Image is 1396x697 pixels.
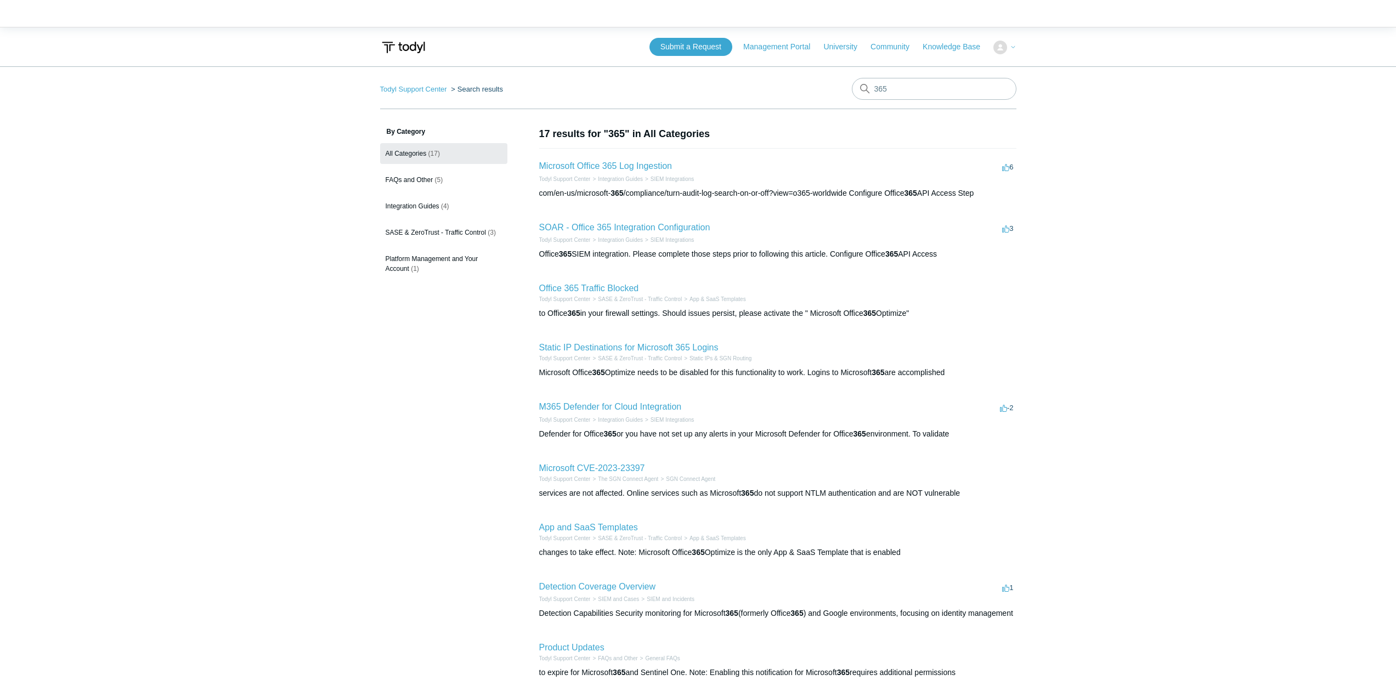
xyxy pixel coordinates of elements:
li: Todyl Support Center [539,236,591,244]
span: 6 [1002,163,1013,171]
a: Submit a Request [649,38,732,56]
input: Search [852,78,1016,100]
span: -2 [1000,404,1014,412]
a: SIEM Integrations [651,237,694,243]
a: Todyl Support Center [539,296,591,302]
a: Integration Guides [598,176,643,182]
em: 365 [567,309,580,318]
div: Office SIEM integration. Please complete those steps prior to following this article. Configure O... [539,248,1016,260]
span: SASE & ZeroTrust - Traffic Control [386,229,486,236]
li: SGN Connect Agent [658,475,715,483]
a: Knowledge Base [923,41,991,53]
a: Static IP Destinations for Microsoft 365 Logins [539,343,719,352]
em: 365 [559,250,572,258]
li: Todyl Support Center [539,295,591,303]
a: FAQs and Other (5) [380,169,507,190]
a: Todyl Support Center [380,85,447,93]
a: Todyl Support Center [539,476,591,482]
li: General FAQs [638,654,680,662]
em: 365 [611,189,623,197]
li: Todyl Support Center [539,595,591,603]
li: SIEM and Incidents [639,595,694,603]
span: (5) [435,176,443,184]
a: App and SaaS Templates [539,523,638,532]
a: App & SaaS Templates [689,535,746,541]
a: SASE & ZeroTrust - Traffic Control [598,535,682,541]
li: Static IPs & SGN Routing [682,354,751,362]
a: SIEM and Incidents [647,596,694,602]
a: SASE & ZeroTrust - Traffic Control (3) [380,222,507,243]
a: Static IPs & SGN Routing [689,355,751,361]
a: Microsoft Office 365 Log Ingestion [539,161,672,171]
a: SOAR - Office 365 Integration Configuration [539,223,710,232]
div: Defender for Office or you have not set up any alerts in your Microsoft Defender for Office envir... [539,428,1016,440]
li: Todyl Support Center [539,654,591,662]
em: 365 [592,368,605,377]
em: 365 [790,609,803,617]
a: Todyl Support Center [539,237,591,243]
a: M365 Defender for Cloud Integration [539,402,682,411]
a: Platform Management and Your Account (1) [380,248,507,279]
a: SIEM Integrations [651,417,694,423]
span: 1 [1002,583,1013,592]
a: FAQs and Other [598,655,637,661]
li: The SGN Connect Agent [590,475,658,483]
a: Todyl Support Center [539,355,591,361]
em: 365 [904,189,917,197]
li: App & SaaS Templates [682,534,746,542]
a: Integration Guides (4) [380,196,507,217]
em: 365 [741,489,754,497]
div: Microsoft Office Optimize needs to be disabled for this functionality to work. Logins to Microsof... [539,367,1016,378]
a: Integration Guides [598,237,643,243]
li: Integration Guides [590,416,643,424]
li: SIEM Integrations [643,236,694,244]
em: 365 [872,368,884,377]
a: Microsoft CVE-2023-23397 [539,463,645,473]
a: Todyl Support Center [539,655,591,661]
span: (17) [428,150,440,157]
div: to expire for Microsoft and Sentinel One. Note: Enabling this notification for Microsoft requires... [539,667,1016,678]
li: Integration Guides [590,175,643,183]
em: 365 [885,250,898,258]
a: SASE & ZeroTrust - Traffic Control [598,296,682,302]
em: 365 [692,548,704,557]
a: The SGN Connect Agent [598,476,658,482]
h1: 17 results for "365" in All Categories [539,127,1016,141]
div: changes to take effect. Note: Microsoft Office Optimize is the only App & SaaS Template that is e... [539,547,1016,558]
span: All Categories [386,150,427,157]
li: Todyl Support Center [539,416,591,424]
li: Todyl Support Center [539,175,591,183]
a: Todyl Support Center [539,596,591,602]
a: Product Updates [539,643,604,652]
li: SIEM and Cases [590,595,639,603]
em: 365 [604,429,617,438]
a: Management Portal [743,41,821,53]
span: Platform Management and Your Account [386,255,478,273]
em: 365 [837,668,850,677]
a: Office 365 Traffic Blocked [539,284,639,293]
a: General FAQs [645,655,680,661]
div: com/en-us/microsoft- /compliance/turn-audit-log-search-on-or-off?view=o365-worldwide Configure Of... [539,188,1016,199]
a: University [823,41,868,53]
span: (4) [441,202,449,210]
a: SASE & ZeroTrust - Traffic Control [598,355,682,361]
span: Integration Guides [386,202,439,210]
em: 365 [854,429,866,438]
li: SASE & ZeroTrust - Traffic Control [590,295,682,303]
a: Todyl Support Center [539,535,591,541]
span: (3) [488,229,496,236]
li: Search results [449,85,503,93]
li: Todyl Support Center [539,475,591,483]
li: SIEM Integrations [643,416,694,424]
a: App & SaaS Templates [689,296,746,302]
h3: By Category [380,127,507,137]
li: Todyl Support Center [539,534,591,542]
li: App & SaaS Templates [682,295,746,303]
a: Todyl Support Center [539,417,591,423]
li: SIEM Integrations [643,175,694,183]
span: FAQs and Other [386,176,433,184]
li: Todyl Support Center [539,354,591,362]
span: 3 [1002,224,1013,233]
li: Integration Guides [590,236,643,244]
li: FAQs and Other [590,654,637,662]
